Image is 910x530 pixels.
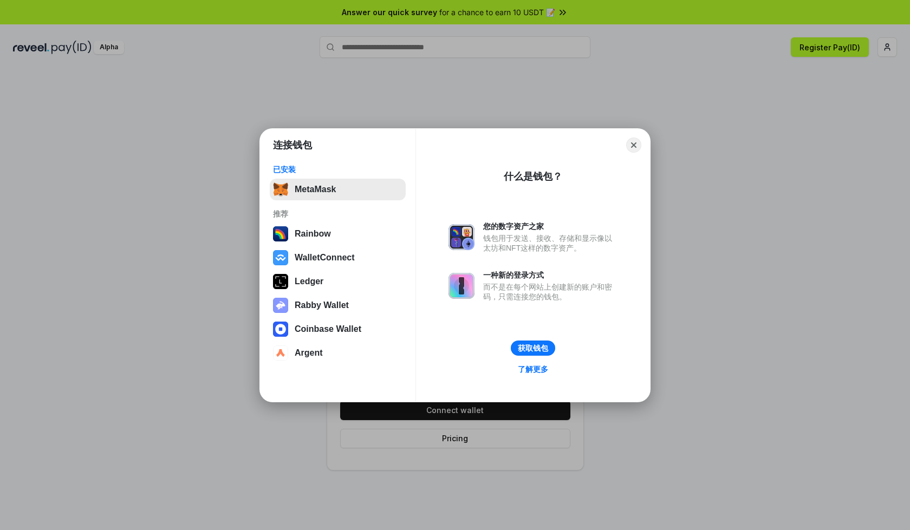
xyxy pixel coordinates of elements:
[295,324,361,334] div: Coinbase Wallet
[270,318,406,340] button: Coinbase Wallet
[273,345,288,361] img: svg+xml,%3Csvg%20width%3D%2228%22%20height%3D%2228%22%20viewBox%3D%220%200%2028%2028%22%20fill%3D...
[483,282,617,302] div: 而不是在每个网站上创建新的账户和密码，只需连接您的钱包。
[273,226,288,241] img: svg+xml,%3Csvg%20width%3D%22120%22%20height%3D%22120%22%20viewBox%3D%220%200%20120%20120%22%20fil...
[273,322,288,337] img: svg+xml,%3Csvg%20width%3D%2228%22%20height%3D%2228%22%20viewBox%3D%220%200%2028%2028%22%20fill%3D...
[295,185,336,194] div: MetaMask
[273,298,288,313] img: svg+xml,%3Csvg%20xmlns%3D%22http%3A%2F%2Fwww.w3.org%2F2000%2Fsvg%22%20fill%3D%22none%22%20viewBox...
[270,223,406,245] button: Rainbow
[483,270,617,280] div: 一种新的登录方式
[295,348,323,358] div: Argent
[273,182,288,197] img: svg+xml,%3Csvg%20fill%3D%22none%22%20height%3D%2233%22%20viewBox%3D%220%200%2035%2033%22%20width%...
[273,250,288,265] img: svg+xml,%3Csvg%20width%3D%2228%22%20height%3D%2228%22%20viewBox%3D%220%200%2028%2028%22%20fill%3D...
[511,341,555,356] button: 获取钱包
[295,277,323,286] div: Ledger
[273,274,288,289] img: svg+xml,%3Csvg%20xmlns%3D%22http%3A%2F%2Fwww.w3.org%2F2000%2Fsvg%22%20width%3D%2228%22%20height%3...
[273,209,402,219] div: 推荐
[273,165,402,174] div: 已安装
[448,224,474,250] img: svg+xml,%3Csvg%20xmlns%3D%22http%3A%2F%2Fwww.w3.org%2F2000%2Fsvg%22%20fill%3D%22none%22%20viewBox...
[295,300,349,310] div: Rabby Wallet
[270,271,406,292] button: Ledger
[483,221,617,231] div: 您的数字资产之家
[626,138,641,153] button: Close
[483,233,617,253] div: 钱包用于发送、接收、存储和显示像以太坊和NFT这样的数字资产。
[504,170,562,183] div: 什么是钱包？
[270,342,406,364] button: Argent
[270,179,406,200] button: MetaMask
[511,362,555,376] a: 了解更多
[448,273,474,299] img: svg+xml,%3Csvg%20xmlns%3D%22http%3A%2F%2Fwww.w3.org%2F2000%2Fsvg%22%20fill%3D%22none%22%20viewBox...
[518,343,548,353] div: 获取钱包
[518,364,548,374] div: 了解更多
[295,253,355,263] div: WalletConnect
[270,295,406,316] button: Rabby Wallet
[270,247,406,269] button: WalletConnect
[295,229,331,239] div: Rainbow
[273,139,312,152] h1: 连接钱包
